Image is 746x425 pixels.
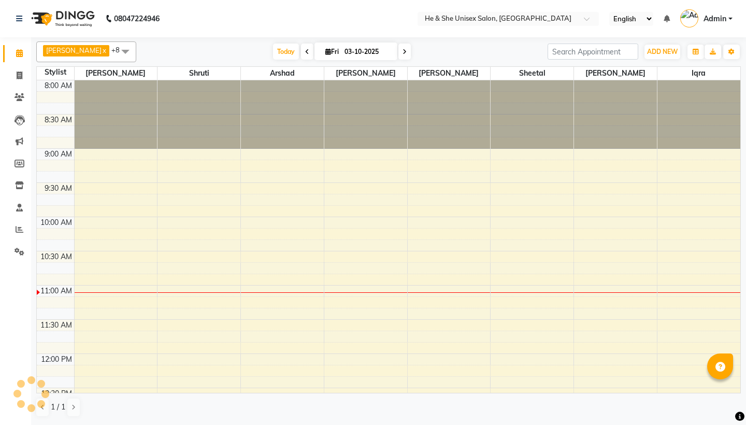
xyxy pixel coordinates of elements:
[273,44,299,60] span: Today
[37,67,74,78] div: Stylist
[42,80,74,91] div: 8:00 AM
[42,149,74,160] div: 9:00 AM
[341,44,393,60] input: 2025-10-03
[42,115,74,125] div: 8:30 AM
[38,251,74,262] div: 10:30 AM
[157,67,240,80] span: Shruti
[111,46,127,54] span: +8
[26,4,97,33] img: logo
[39,388,74,399] div: 12:30 PM
[702,384,736,415] iframe: chat widget
[39,354,74,365] div: 12:00 PM
[114,4,160,33] b: 08047224946
[644,45,680,59] button: ADD NEW
[408,67,491,80] span: [PERSON_NAME]
[51,402,65,413] span: 1 / 1
[574,67,657,80] span: [PERSON_NAME]
[324,67,407,80] span: [PERSON_NAME]
[680,9,698,27] img: Admin
[323,48,341,55] span: Fri
[241,67,324,80] span: Arshad
[647,48,678,55] span: ADD NEW
[75,67,157,80] span: [PERSON_NAME]
[704,13,726,24] span: Admin
[657,67,740,80] span: Iqra
[38,217,74,228] div: 10:00 AM
[102,46,106,54] a: x
[46,46,102,54] span: [PERSON_NAME]
[38,286,74,296] div: 11:00 AM
[42,183,74,194] div: 9:30 AM
[548,44,638,60] input: Search Appointment
[38,320,74,331] div: 11:30 AM
[491,67,573,80] span: Sheetal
